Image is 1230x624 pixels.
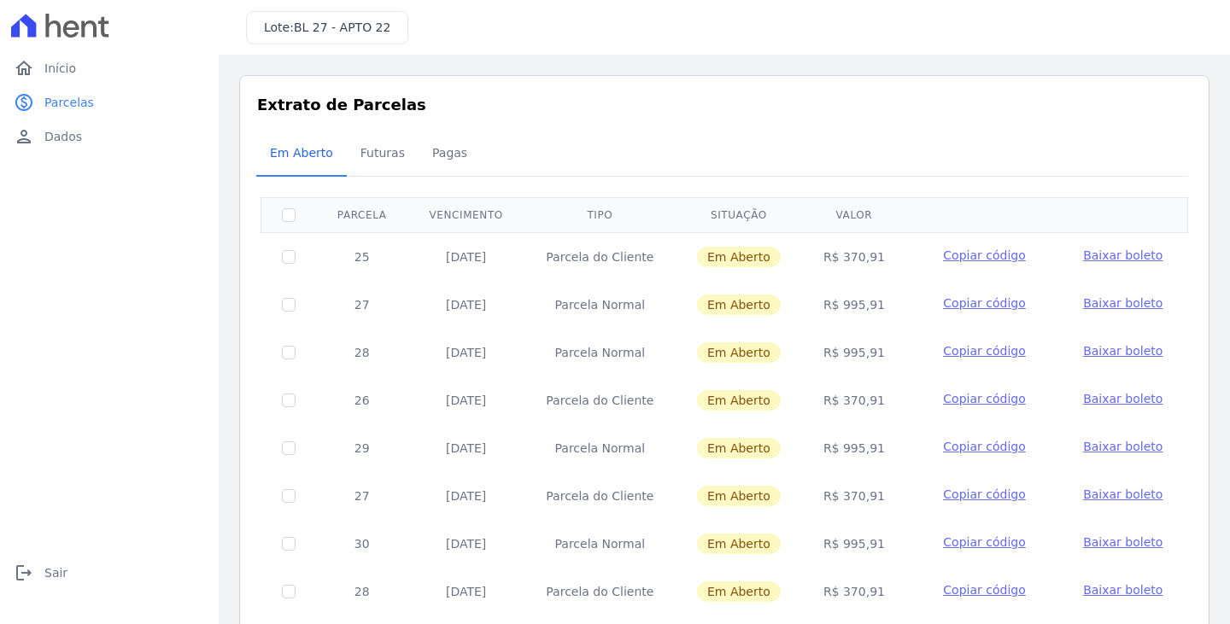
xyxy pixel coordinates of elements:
[1083,342,1163,359] a: Baixar boleto
[1083,296,1163,310] span: Baixar boleto
[1083,487,1163,501] span: Baixar boleto
[7,85,212,120] a: paidParcelas
[927,247,1042,264] button: Copiar código
[943,248,1025,262] span: Copiar código
[1083,486,1163,503] a: Baixar boleto
[1083,438,1163,455] a: Baixar boleto
[802,329,906,376] td: R$ 995,91
[524,232,676,281] td: Parcela do Cliente
[927,581,1042,598] button: Copiar código
[802,281,906,329] td: R$ 995,91
[407,281,524,329] td: [DATE]
[943,535,1025,549] span: Copiar código
[316,329,407,376] td: 28
[407,520,524,568] td: [DATE]
[697,247,781,267] span: Em Aberto
[7,120,212,154] a: personDados
[419,132,481,177] a: Pagas
[697,390,781,411] span: Em Aberto
[943,440,1025,453] span: Copiar código
[7,51,212,85] a: homeInício
[927,295,1042,312] button: Copiar código
[44,564,67,581] span: Sair
[316,281,407,329] td: 27
[422,136,477,170] span: Pagas
[316,472,407,520] td: 27
[407,329,524,376] td: [DATE]
[697,581,781,602] span: Em Aberto
[802,376,906,424] td: R$ 370,91
[697,342,781,363] span: Em Aberto
[802,568,906,615] td: R$ 370,91
[316,520,407,568] td: 30
[802,472,906,520] td: R$ 370,91
[407,376,524,424] td: [DATE]
[407,232,524,281] td: [DATE]
[943,487,1025,501] span: Copiar código
[316,568,407,615] td: 28
[1083,390,1163,407] a: Baixar boleto
[697,486,781,506] span: Em Aberto
[802,424,906,472] td: R$ 995,91
[257,93,1192,116] h3: Extrato de Parcelas
[1083,247,1163,264] a: Baixar boleto
[524,472,676,520] td: Parcela do Cliente
[264,19,390,37] h3: Lote:
[802,197,906,232] th: Valor
[407,472,524,520] td: [DATE]
[697,438,781,458] span: Em Aberto
[350,136,415,170] span: Futuras
[44,128,82,145] span: Dados
[407,197,524,232] th: Vencimento
[676,197,802,232] th: Situação
[943,583,1025,597] span: Copiar código
[524,329,676,376] td: Parcela Normal
[524,281,676,329] td: Parcela Normal
[927,438,1042,455] button: Copiar código
[1083,581,1163,598] a: Baixar boleto
[316,232,407,281] td: 25
[524,376,676,424] td: Parcela do Cliente
[1083,440,1163,453] span: Baixar boleto
[1083,583,1163,597] span: Baixar boleto
[1083,248,1163,262] span: Baixar boleto
[927,342,1042,359] button: Copiar código
[316,424,407,472] td: 29
[14,92,34,113] i: paid
[927,534,1042,551] button: Copiar código
[14,58,34,79] i: home
[407,424,524,472] td: [DATE]
[1083,295,1163,312] a: Baixar boleto
[802,232,906,281] td: R$ 370,91
[697,295,781,315] span: Em Aberto
[260,136,343,170] span: Em Aberto
[44,60,76,77] span: Início
[347,132,419,177] a: Futuras
[7,556,212,590] a: logoutSair
[1083,392,1163,405] span: Baixar boleto
[927,486,1042,503] button: Copiar código
[14,126,34,147] i: person
[407,568,524,615] td: [DATE]
[44,94,94,111] span: Parcelas
[1083,344,1163,358] span: Baixar boleto
[943,296,1025,310] span: Copiar código
[927,390,1042,407] button: Copiar código
[524,568,676,615] td: Parcela do Cliente
[14,563,34,583] i: logout
[943,344,1025,358] span: Copiar código
[524,424,676,472] td: Parcela Normal
[316,197,407,232] th: Parcela
[256,132,347,177] a: Em Aberto
[943,392,1025,405] span: Copiar código
[524,197,676,232] th: Tipo
[1083,534,1163,551] a: Baixar boleto
[697,534,781,554] span: Em Aberto
[294,20,390,34] span: BL 27 - APTO 22
[316,376,407,424] td: 26
[524,520,676,568] td: Parcela Normal
[802,520,906,568] td: R$ 995,91
[1083,535,1163,549] span: Baixar boleto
